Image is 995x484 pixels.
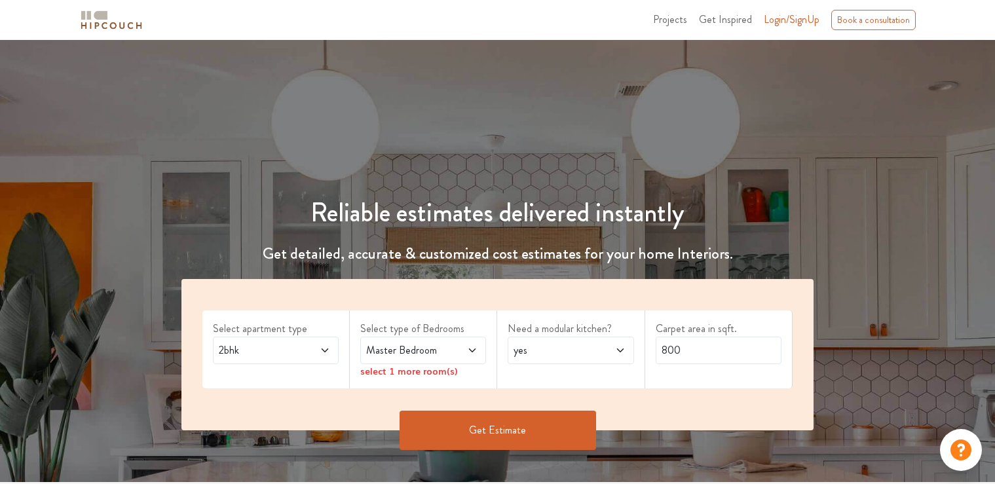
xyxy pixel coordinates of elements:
[174,197,821,229] h1: Reliable estimates delivered instantly
[79,5,144,35] span: logo-horizontal.svg
[831,10,916,30] div: Book a consultation
[364,343,449,358] span: Master Bedroom
[511,343,597,358] span: yes
[656,321,781,337] label: Carpet area in sqft.
[216,343,302,358] span: 2bhk
[764,12,819,27] span: Login/SignUp
[508,321,633,337] label: Need a modular kitchen?
[360,321,486,337] label: Select type of Bedrooms
[360,364,486,378] div: select 1 more room(s)
[174,244,821,263] h4: Get detailed, accurate & customized cost estimates for your home Interiors.
[653,12,687,27] span: Projects
[699,12,752,27] span: Get Inspired
[79,9,144,31] img: logo-horizontal.svg
[400,411,596,450] button: Get Estimate
[213,321,339,337] label: Select apartment type
[656,337,781,364] input: Enter area sqft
